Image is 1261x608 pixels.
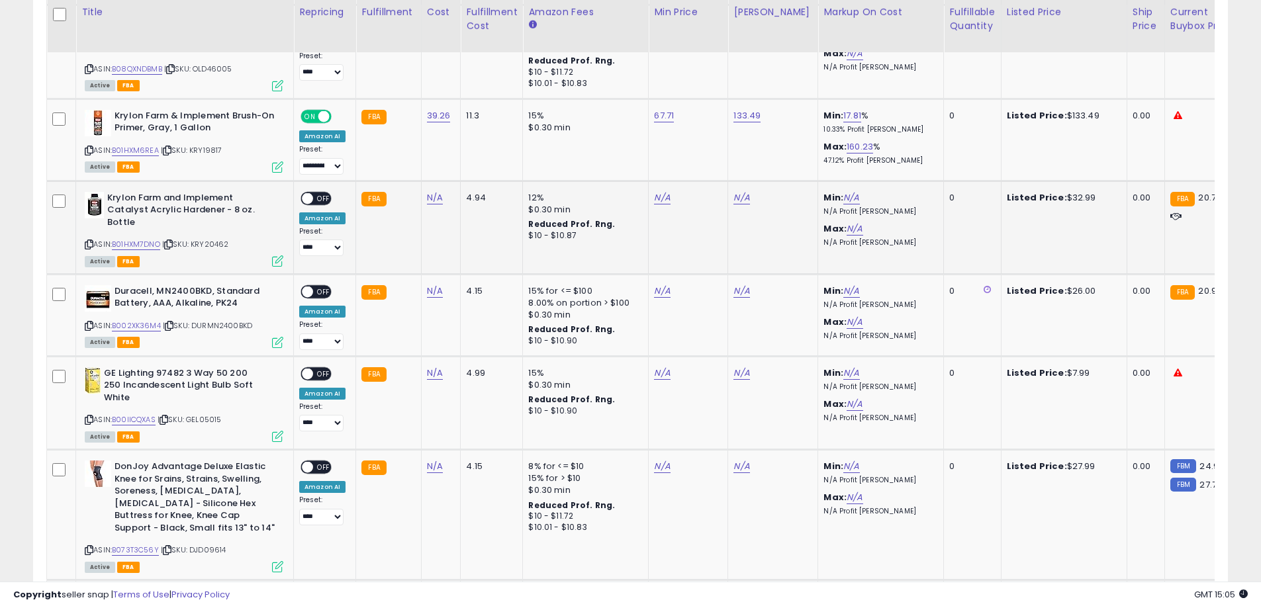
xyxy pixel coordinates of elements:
div: $10 - $10.90 [528,406,638,417]
div: 4.15 [466,460,512,472]
div: 4.94 [466,192,512,204]
a: N/A [654,367,670,380]
div: Preset: [299,320,346,350]
b: Krylon Farm & Implement Brush-On Primer, Gray, 1 Gallon [115,110,275,138]
b: Listed Price: [1007,460,1067,472]
a: N/A [843,367,859,380]
p: 47.12% Profit [PERSON_NAME] [823,156,933,165]
div: ASIN: [85,367,283,441]
span: All listings currently available for purchase on Amazon [85,337,115,348]
div: 0 [949,110,990,122]
b: Min: [823,460,843,472]
b: Reduced Prof. Rng. [528,499,615,511]
small: FBA [361,367,386,382]
img: 41fp6Sfeu3L._SL40_.jpg [85,460,111,487]
span: 20.74 [1198,191,1222,204]
a: N/A [847,222,863,236]
div: $10 - $11.72 [528,511,638,522]
div: Cost [427,5,455,19]
div: $10 - $10.87 [528,230,638,241]
span: OFF [313,368,334,379]
span: | SKU: KRY20462 [162,239,229,249]
small: FBM [1170,478,1196,492]
div: Fulfillment [361,5,415,19]
div: Listed Price [1007,5,1121,19]
span: | SKU: DURMN2400BKD [163,320,252,331]
div: 0 [949,367,990,379]
div: 0.00 [1133,460,1154,472]
b: Min: [823,191,843,204]
a: N/A [843,460,859,473]
img: 41c1UdscbIL._SL40_.jpg [85,192,104,218]
div: 15% for > $10 [528,472,638,484]
span: All listings currently available for purchase on Amazon [85,80,115,91]
span: FBA [117,256,140,267]
a: N/A [847,398,863,411]
span: ON [302,110,318,122]
div: ASIN: [85,285,283,347]
b: DonJoy Advantage Deluxe Elastic Knee for Srains, Strains, Swelling, Soreness, [MEDICAL_DATA], [ME... [115,460,275,537]
span: 24.99 [1199,460,1224,472]
span: FBA [117,562,140,573]
div: Preset: [299,145,346,175]
div: Markup on Cost [823,5,938,19]
div: Preset: [299,52,346,81]
small: FBA [361,460,386,475]
div: 8% for <= $10 [528,460,638,472]
a: Privacy Policy [171,588,230,601]
div: 0.00 [1133,285,1154,297]
div: Preset: [299,402,346,432]
p: N/A Profit [PERSON_NAME] [823,382,933,392]
div: Amazon AI [299,212,346,224]
a: N/A [733,284,749,298]
span: OFF [313,286,334,297]
div: Fulfillable Quantity [949,5,995,33]
p: N/A Profit [PERSON_NAME] [823,507,933,516]
a: 133.49 [733,109,761,122]
span: | SKU: OLD46005 [164,64,232,74]
a: N/A [427,191,443,204]
div: $0.30 min [528,122,638,134]
div: 4.99 [466,367,512,379]
a: 160.23 [847,140,873,153]
a: 67.71 [654,109,674,122]
b: GE Lighting 97482 3 Way 50 200 250 Incandescent Light Bulb Soft White [104,367,265,408]
strong: Copyright [13,588,62,601]
b: Reduced Prof. Rng. [528,394,615,405]
b: Min: [823,284,843,297]
div: $27.99 [1007,460,1117,472]
a: N/A [733,460,749,473]
div: $0.30 min [528,379,638,391]
div: Amazon Fees [528,5,643,19]
a: Terms of Use [113,588,169,601]
div: 0.00 [1133,110,1154,122]
a: N/A [843,191,859,204]
div: Current Buybox Price [1170,5,1238,33]
span: FBA [117,431,140,443]
div: $7.99 [1007,367,1117,379]
b: Duracell, MN2400BKD, Standard Battery, AAA, Alkaline, PK24 [115,285,275,313]
span: 2025-10-8 15:05 GMT [1194,588,1248,601]
span: FBA [117,161,140,173]
a: N/A [847,316,863,329]
b: Min: [823,109,843,122]
div: 0 [949,285,990,297]
div: ASIN: [85,110,283,171]
span: FBA [117,337,140,348]
span: FBA [117,80,140,91]
a: N/A [733,191,749,204]
div: Repricing [299,5,350,19]
span: All listings currently available for purchase on Amazon [85,431,115,443]
small: FBA [1170,285,1195,300]
b: Max: [823,222,847,235]
span: OFF [330,110,351,122]
div: 0.00 [1133,192,1154,204]
div: [PERSON_NAME] [733,5,812,19]
div: % [823,141,933,165]
a: B01HXM6REA [112,145,159,156]
a: N/A [654,191,670,204]
b: Listed Price: [1007,367,1067,379]
p: N/A Profit [PERSON_NAME] [823,300,933,310]
div: 15% [528,110,638,122]
span: | SKU: GEL05015 [158,414,222,425]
